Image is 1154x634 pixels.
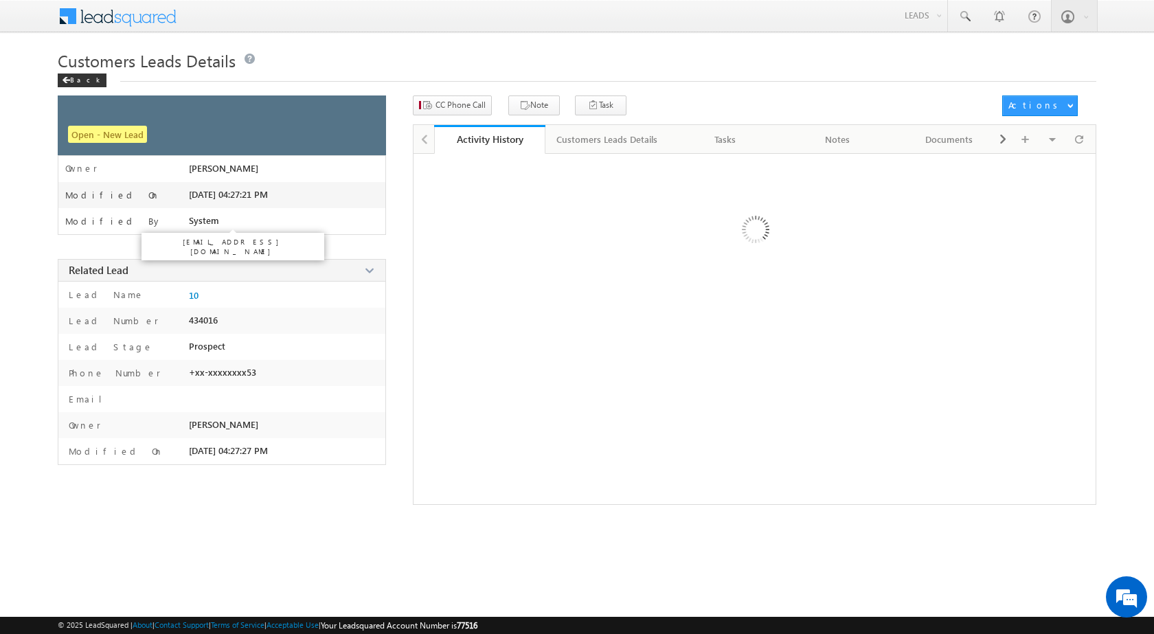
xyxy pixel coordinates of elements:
[457,620,477,631] span: 77516
[575,95,626,115] button: Task
[69,263,128,277] span: Related Lead
[189,419,258,430] span: [PERSON_NAME]
[189,315,218,326] span: 434016
[435,99,486,111] span: CC Phone Call
[65,288,144,301] label: Lead Name
[211,620,264,629] a: Terms of Service
[782,125,894,154] a: Notes
[58,73,106,87] div: Back
[670,125,782,154] a: Tasks
[905,131,993,148] div: Documents
[1002,95,1078,116] button: Actions
[267,620,319,629] a: Acceptable Use
[65,367,161,379] label: Phone Number
[65,445,163,457] label: Modified On
[65,163,98,174] label: Owner
[1008,99,1063,111] div: Actions
[321,620,477,631] span: Your Leadsquared Account Number is
[189,189,268,200] span: [DATE] 04:27:21 PM
[189,290,199,301] a: 10
[681,131,769,148] div: Tasks
[894,125,1006,154] a: Documents
[133,620,152,629] a: About
[65,315,159,327] label: Lead Number
[444,133,536,146] div: Activity History
[793,131,881,148] div: Notes
[189,341,225,352] span: Prospect
[189,215,219,226] span: System
[189,163,258,174] span: [PERSON_NAME]
[556,131,657,148] div: Customers Leads Details
[65,419,101,431] label: Owner
[545,125,670,154] a: Customers Leads Details
[58,619,477,632] span: © 2025 LeadSquared | | | | |
[413,95,492,115] button: CC Phone Call
[434,125,546,154] a: Activity History
[189,367,256,378] span: +xx-xxxxxxxx53
[58,49,236,71] span: Customers Leads Details
[508,95,560,115] button: Note
[65,393,113,405] label: Email
[147,237,319,256] p: [EMAIL_ADDRESS][DOMAIN_NAME]
[65,190,160,201] label: Modified On
[683,161,826,303] img: Loading ...
[155,620,209,629] a: Contact Support
[68,126,147,143] span: Open - New Lead
[189,445,268,456] span: [DATE] 04:27:27 PM
[65,216,162,227] label: Modified By
[65,341,153,353] label: Lead Stage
